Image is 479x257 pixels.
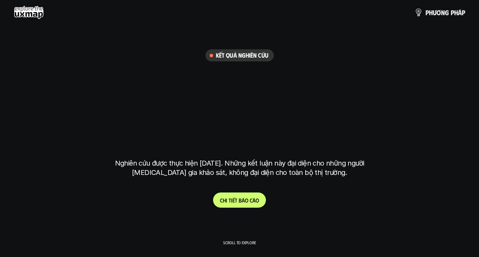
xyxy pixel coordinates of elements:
span: c [250,197,252,204]
span: p [451,9,454,16]
span: ư [433,9,437,16]
span: i [226,197,227,204]
p: Scroll to explore [223,240,256,245]
span: o [245,197,248,204]
h6: Kết quả nghiên cứu [216,51,268,59]
span: n [441,9,445,16]
span: h [429,9,433,16]
span: o [256,197,259,204]
span: p [462,9,465,16]
p: Nghiên cứu được thực hiện [DATE]. Những kết luận này đại diện cho những người [MEDICAL_DATA] gia ... [110,159,369,177]
span: i [231,197,232,204]
a: phươngpháp [414,6,465,19]
span: ế [232,197,235,204]
span: á [252,197,256,204]
span: h [454,9,458,16]
h1: phạm vi công việc của [114,68,366,97]
span: g [445,9,449,16]
span: á [242,197,245,204]
span: h [223,197,226,204]
span: t [229,197,231,204]
a: Chitiếtbáocáo [213,192,266,208]
span: C [220,197,223,204]
h1: tại [GEOGRAPHIC_DATA] [116,123,363,152]
span: ơ [437,9,441,16]
span: p [425,9,429,16]
span: b [239,197,242,204]
span: á [458,9,462,16]
span: t [235,197,237,204]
